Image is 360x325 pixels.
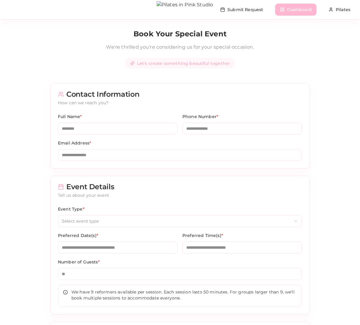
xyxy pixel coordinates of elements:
[182,114,218,119] label: Phone Number
[50,29,310,39] h1: Book Your Special Event
[275,4,316,16] button: Dashboard
[58,140,91,146] label: Email Address
[182,233,223,238] label: Preferred Time(s)
[324,4,355,16] button: Pilates
[58,192,302,198] div: Tell us about your event
[58,183,302,190] div: Event Details
[58,259,100,265] label: Number of Guests
[215,4,268,16] button: Submit Request
[58,206,85,212] label: Event Type
[137,60,230,66] span: Let's create something beautiful together
[157,1,213,18] img: Pilates in Pink Studio
[58,114,82,119] label: Full Name
[58,233,98,238] label: Preferred Date(s)
[79,44,281,51] p: We're thrilled you're considering us for your special occasion.
[58,100,302,106] div: How can we reach you?
[63,289,297,301] div: We have 9 reformers available per session. Each session lasts 50 minutes. For groups larger than ...
[58,91,302,98] div: Contact Information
